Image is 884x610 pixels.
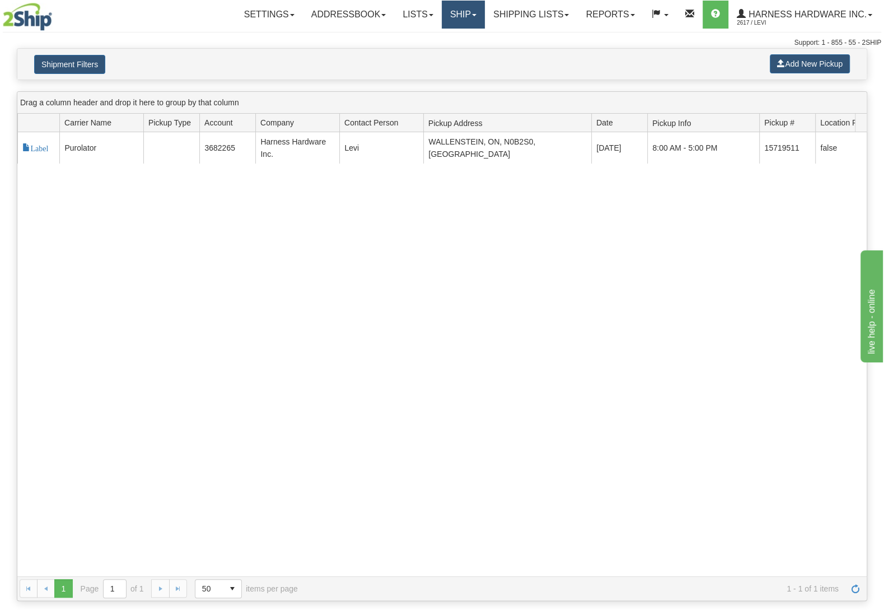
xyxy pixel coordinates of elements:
[236,1,303,29] a: Settings
[423,132,591,164] td: WALLENSTEIN, ON, N0B2S0, [GEOGRAPHIC_DATA]
[764,117,794,128] span: Pickup #
[652,114,759,132] span: Pickup Info
[442,1,485,29] a: Ship
[344,117,399,128] span: Contact Person
[577,1,643,29] a: Reports
[728,1,881,29] a: Harness Hardware Inc. 2617 / Levi
[858,248,883,362] iframe: chat widget
[485,1,577,29] a: Shipping lists
[770,54,850,73] button: Add New Pickup
[428,114,591,132] span: Pickup Address
[846,579,864,597] a: Refresh
[195,579,242,598] span: Page sizes drop down
[64,117,111,128] span: Carrier Name
[17,92,867,114] div: grid grouping header
[394,1,441,29] a: Lists
[255,132,339,164] td: Harness Hardware Inc.
[199,132,255,164] td: 3682265
[22,143,48,152] a: Label
[204,117,233,128] span: Account
[596,117,613,128] span: Date
[591,132,647,164] td: [DATE]
[202,583,217,594] span: 50
[3,38,881,48] div: Support: 1 - 855 - 55 - 2SHIP
[815,132,871,164] td: false
[260,117,294,128] span: Company
[314,584,839,593] span: 1 - 1 of 1 items
[647,132,759,164] td: 8:00 AM - 5:00 PM
[34,55,105,74] button: Shipment Filters
[81,579,144,598] span: Page of 1
[54,579,72,597] span: Page 1
[746,10,867,19] span: Harness Hardware Inc.
[223,580,241,598] span: select
[759,132,815,164] td: 15719511
[820,117,867,128] span: Location Pickup
[59,132,143,164] td: Purolator
[339,132,423,164] td: Levi
[104,580,126,598] input: Page 1
[737,17,821,29] span: 2617 / Levi
[148,117,191,128] span: Pickup Type
[303,1,395,29] a: Addressbook
[195,579,298,598] span: items per page
[8,7,104,20] div: live help - online
[22,143,48,151] span: Label
[3,3,52,31] img: logo2617.jpg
